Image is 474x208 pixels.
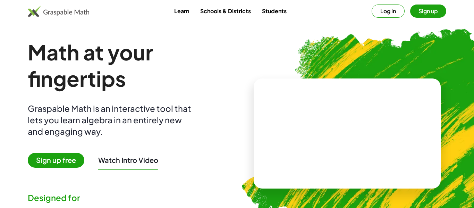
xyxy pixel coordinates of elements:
h1: Math at your fingertips [28,39,226,92]
div: Designed for [28,192,226,203]
a: Students [256,5,292,17]
button: Log in [372,5,405,18]
video: What is this? This is dynamic math notation. Dynamic math notation plays a central role in how Gr... [295,108,399,160]
button: Sign up [410,5,446,18]
a: Learn [169,5,195,17]
button: Watch Intro Video [98,156,158,165]
span: Sign up free [28,153,84,168]
a: Schools & Districts [195,5,256,17]
div: Graspable Math is an interactive tool that lets you learn algebra in an entirely new and engaging... [28,103,194,137]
